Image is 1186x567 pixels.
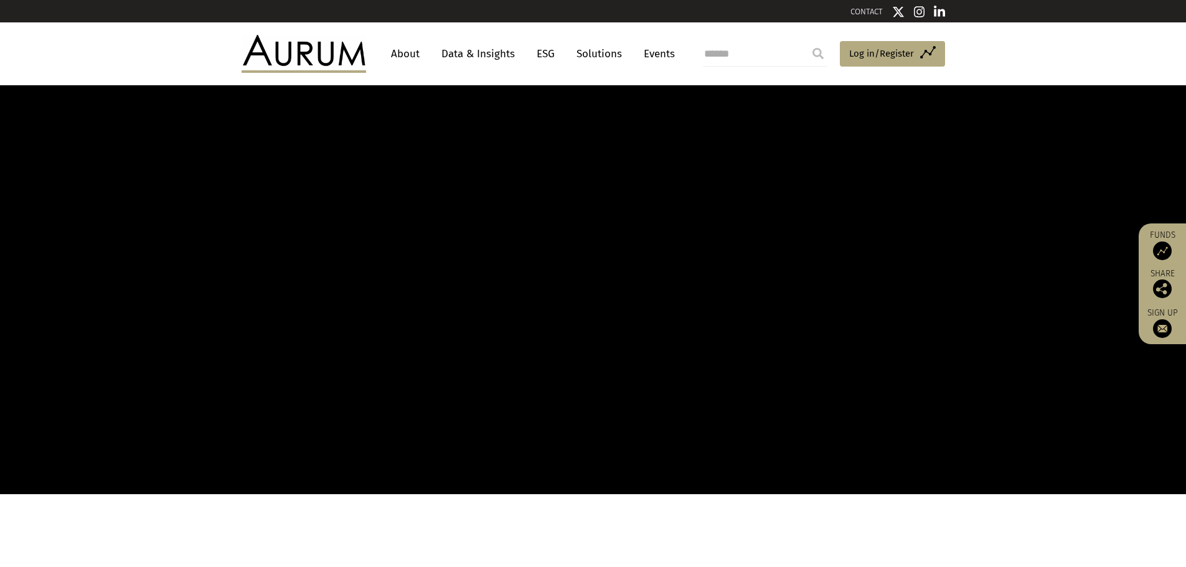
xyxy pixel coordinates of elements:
img: Aurum [242,35,366,72]
input: Submit [806,41,831,66]
span: Log in/Register [849,46,914,61]
img: Instagram icon [914,6,925,18]
a: About [385,42,426,65]
div: Share [1145,269,1180,298]
a: Solutions [570,42,628,65]
a: Funds [1145,230,1180,260]
a: CONTACT [850,7,883,16]
a: Data & Insights [435,42,521,65]
img: Share this post [1153,279,1172,298]
img: Twitter icon [892,6,905,18]
a: Log in/Register [840,41,945,67]
img: Sign up to our newsletter [1153,319,1172,338]
a: Events [638,42,675,65]
img: Access Funds [1153,241,1172,260]
a: Sign up [1145,307,1180,338]
img: Linkedin icon [934,6,945,18]
a: ESG [530,42,561,65]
